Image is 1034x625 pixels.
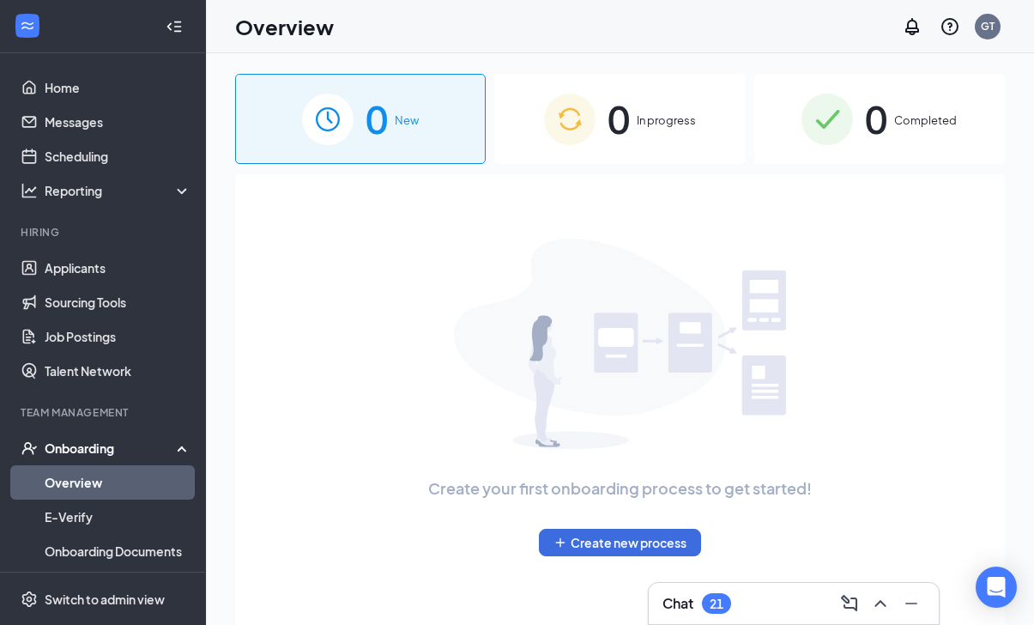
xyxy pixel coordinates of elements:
div: 21 [710,597,723,611]
h1: Overview [235,12,334,41]
h3: Chat [662,594,693,613]
div: Switch to admin view [45,591,165,608]
span: New [395,112,419,129]
div: GT [981,19,995,33]
span: 0 [865,89,887,149]
svg: Plus [553,536,567,549]
button: ChevronUp [867,590,894,617]
svg: WorkstreamLogo [19,17,36,34]
div: Open Intercom Messenger [976,567,1017,608]
svg: ComposeMessage [839,593,860,614]
a: Job Postings [45,319,191,354]
span: 0 [608,89,630,149]
svg: QuestionInfo [940,16,960,37]
a: Overview [45,465,191,500]
button: ComposeMessage [836,590,863,617]
a: Messages [45,105,191,139]
svg: ChevronUp [870,593,891,614]
a: Activity log [45,568,191,603]
span: Completed [894,112,957,129]
div: Hiring [21,225,188,240]
svg: Collapse [166,18,183,35]
span: In progress [637,112,696,129]
div: Team Management [21,405,188,420]
svg: Analysis [21,182,38,199]
span: 0 [366,89,388,149]
a: Onboarding Documents [45,534,191,568]
a: Applicants [45,251,191,285]
span: Create your first onboarding process to get started! [428,476,812,501]
a: E-Verify [45,500,191,534]
div: Onboarding [45,440,177,457]
svg: Minimize [901,593,922,614]
svg: UserCheck [21,440,38,457]
svg: Notifications [902,16,922,37]
button: PlusCreate new process [539,529,701,556]
a: Talent Network [45,354,191,388]
a: Scheduling [45,139,191,173]
button: Minimize [898,590,925,617]
a: Home [45,70,191,105]
div: Reporting [45,182,192,199]
a: Sourcing Tools [45,285,191,319]
svg: Settings [21,591,38,608]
